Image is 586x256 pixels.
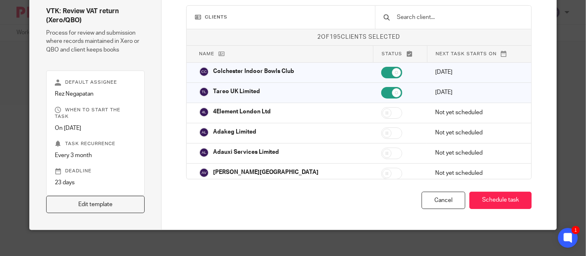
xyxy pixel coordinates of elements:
p: When to start the task [55,107,136,120]
p: 23 days [55,178,136,187]
h3: Clients [195,14,367,21]
a: Edit template [46,196,144,214]
p: Name [199,50,365,57]
p: Adauxi Services Limited [213,148,279,156]
p: Not yet scheduled [435,149,518,157]
p: of clients selected [187,33,531,41]
div: 1 [572,226,580,234]
p: Tareo UK Limited [213,87,260,96]
p: Not yet scheduled [435,108,518,117]
p: On [DATE] [55,124,136,132]
p: [PERSON_NAME][GEOGRAPHIC_DATA] [213,168,319,176]
div: Cancel [422,192,465,209]
p: Task recurrence [55,141,136,147]
p: Deadline [55,168,136,174]
img: svg%3E [199,148,209,157]
p: Not yet scheduled [435,129,518,137]
img: svg%3E [199,87,209,97]
p: Every 3 month [55,151,136,160]
p: Colchester Indoor Bowls Club [213,67,295,75]
span: 195 [330,34,341,40]
img: svg%3E [199,127,209,137]
span: 2 [317,34,321,40]
p: Rez Negapatan [55,90,136,98]
p: Next task starts on [436,50,519,57]
p: Adakeg Limited [213,128,256,136]
img: svg%3E [199,67,209,77]
h4: VTK: Review VAT return (Xero/QBO) [46,7,144,25]
p: 4Element London Ltd [213,108,271,116]
p: [DATE] [435,68,518,76]
button: Schedule task [469,192,532,209]
p: [DATE] [435,88,518,96]
p: Default assignee [55,79,136,86]
input: Search client... [396,13,523,22]
img: svg%3E [199,107,209,117]
p: Status [382,50,419,57]
p: Process for review and submission where records maintained in Xero or QBO and client keeps books [46,29,144,54]
img: svg%3E [199,168,209,178]
p: Not yet scheduled [435,169,518,177]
